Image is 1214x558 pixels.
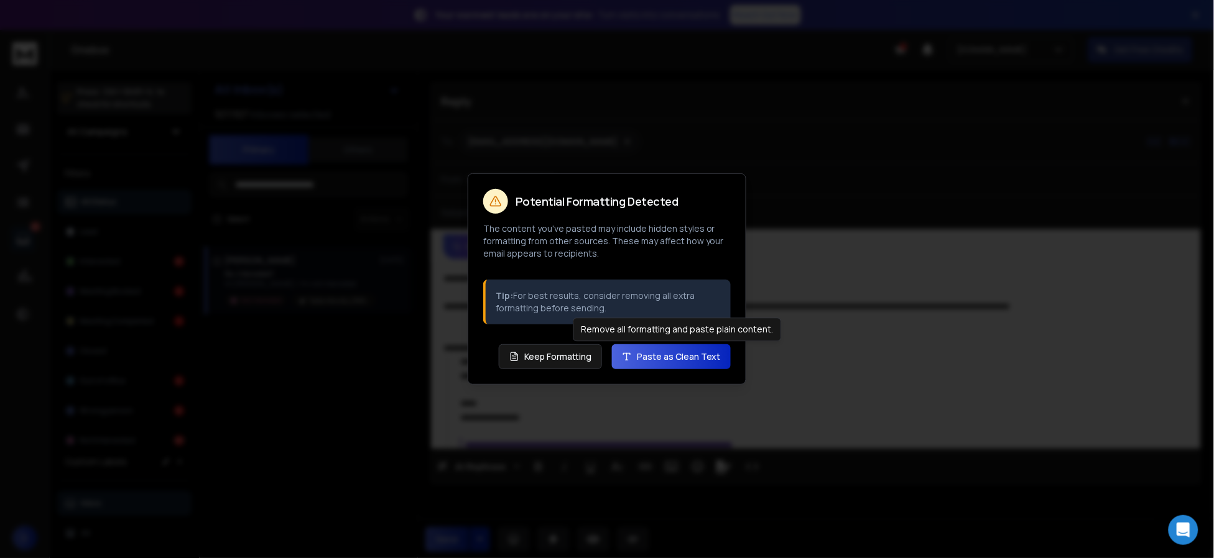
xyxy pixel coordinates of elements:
p: For best results, consider removing all extra formatting before sending. [496,290,721,314]
h2: Potential Formatting Detected [516,196,679,207]
div: Open Intercom Messenger [1169,515,1198,545]
strong: Tip: [496,290,513,301]
button: Paste as Clean Text [612,344,731,369]
div: Remove all formatting and paste plain content. [573,318,781,341]
button: Keep Formatting [499,344,602,369]
p: The content you've pasted may include hidden styles or formatting from other sources. These may a... [483,222,731,260]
